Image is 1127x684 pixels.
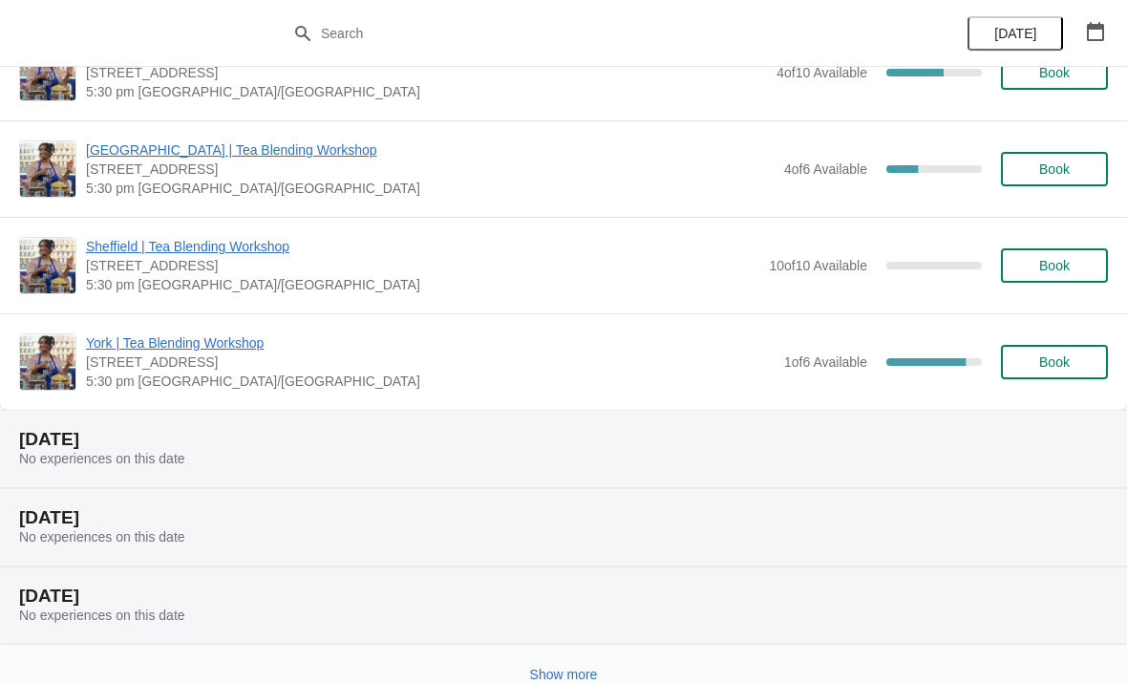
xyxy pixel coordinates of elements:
[968,16,1063,51] button: [DATE]
[86,63,767,82] span: [STREET_ADDRESS]
[769,258,867,273] span: 10 of 10 Available
[19,451,185,466] span: No experiences on this date
[994,26,1036,41] span: [DATE]
[20,334,75,390] img: York | Tea Blending Workshop | 73 Low Petergate, YO1 7HY | 5:30 pm Europe/London
[86,372,775,391] span: 5:30 pm [GEOGRAPHIC_DATA]/[GEOGRAPHIC_DATA]
[19,508,1108,527] h2: [DATE]
[1039,258,1070,273] span: Book
[1039,161,1070,177] span: Book
[19,587,1108,606] h2: [DATE]
[86,333,775,353] span: York | Tea Blending Workshop
[20,45,75,100] img: Cambridge | Tea Blending Workshop | 8-9 Green Street, Cambridge, CB2 3JU | 5:30 pm Europe/London
[19,430,1108,449] h2: [DATE]
[20,141,75,197] img: London Covent Garden | Tea Blending Workshop | 11 Monmouth St, London, WC2H 9DA | 5:30 pm Europe/...
[86,237,759,256] span: Sheffield | Tea Blending Workshop
[1001,55,1108,90] button: Book
[86,82,767,101] span: 5:30 pm [GEOGRAPHIC_DATA]/[GEOGRAPHIC_DATA]
[1001,248,1108,283] button: Book
[784,161,867,177] span: 4 of 6 Available
[19,529,185,545] span: No experiences on this date
[1001,152,1108,186] button: Book
[86,275,759,294] span: 5:30 pm [GEOGRAPHIC_DATA]/[GEOGRAPHIC_DATA]
[86,160,775,179] span: [STREET_ADDRESS]
[86,353,775,372] span: [STREET_ADDRESS]
[20,238,75,293] img: Sheffield | Tea Blending Workshop | 76 - 78 Pinstone Street, Sheffield, S1 2HP | 5:30 pm Europe/L...
[1001,345,1108,379] button: Book
[1039,354,1070,370] span: Book
[530,667,598,682] span: Show more
[86,140,775,160] span: [GEOGRAPHIC_DATA] | Tea Blending Workshop
[86,179,775,198] span: 5:30 pm [GEOGRAPHIC_DATA]/[GEOGRAPHIC_DATA]
[86,256,759,275] span: [STREET_ADDRESS]
[776,65,867,80] span: 4 of 10 Available
[320,16,845,51] input: Search
[19,608,185,623] span: No experiences on this date
[1039,65,1070,80] span: Book
[784,354,867,370] span: 1 of 6 Available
